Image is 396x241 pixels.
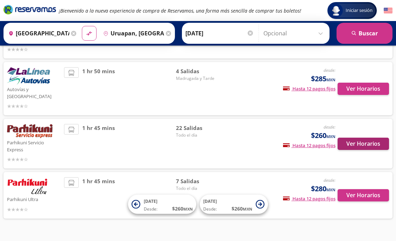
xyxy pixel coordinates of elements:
[176,124,225,132] span: 22 Salidas
[82,124,115,163] span: 1 hr 45 mins
[82,177,115,213] span: 1 hr 45 mins
[7,138,61,153] p: Parhikuni Servicio Express
[311,184,335,194] span: $280
[324,67,335,73] em: desde:
[200,195,268,214] button: [DATE]Desde:$260MXN
[128,195,196,214] button: [DATE]Desde:$260MXN
[185,25,254,42] input: Elegir Fecha
[176,132,225,138] span: Todo el día
[7,67,50,85] img: Autovías y La Línea
[183,206,193,212] small: MXN
[263,25,326,42] input: Opcional
[7,195,61,203] p: Parhikuni Ultra
[283,195,335,202] span: Hasta 12 pagos fijos
[59,7,301,14] em: ¡Bienvenido a la nueva experiencia de compra de Reservamos, una forma más sencilla de comprar tus...
[172,205,193,212] span: $ 260
[203,206,217,212] span: Desde:
[326,187,335,192] small: MXN
[100,25,164,42] input: Buscar Destino
[176,185,225,192] span: Todo el día
[7,85,61,100] p: Autovías y [GEOGRAPHIC_DATA]
[176,67,225,75] span: 4 Salidas
[343,7,375,14] span: Iniciar sesión
[3,4,56,17] a: Brand Logo
[144,206,157,212] span: Desde:
[326,77,335,82] small: MXN
[324,177,335,183] em: desde:
[232,205,252,212] span: $ 260
[3,4,56,15] i: Brand Logo
[243,206,252,212] small: MXN
[82,67,115,110] span: 1 hr 50 mins
[144,198,157,204] span: [DATE]
[326,134,335,139] small: MXN
[311,74,335,84] span: $285
[324,124,335,130] em: desde:
[176,177,225,185] span: 7 Salidas
[7,124,52,138] img: Parhikuni Servicio Express
[176,75,225,82] span: Madrugada y Tarde
[338,138,389,150] button: Ver Horarios
[338,83,389,95] button: Ver Horarios
[337,23,393,44] button: Buscar
[283,142,335,149] span: Hasta 12 pagos fijos
[6,25,69,42] input: Buscar Origen
[384,6,393,15] button: English
[203,198,217,204] span: [DATE]
[338,189,389,201] button: Ver Horarios
[311,130,335,141] span: $260
[7,177,48,195] img: Parhikuni Ultra
[283,85,335,92] span: Hasta 12 pagos fijos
